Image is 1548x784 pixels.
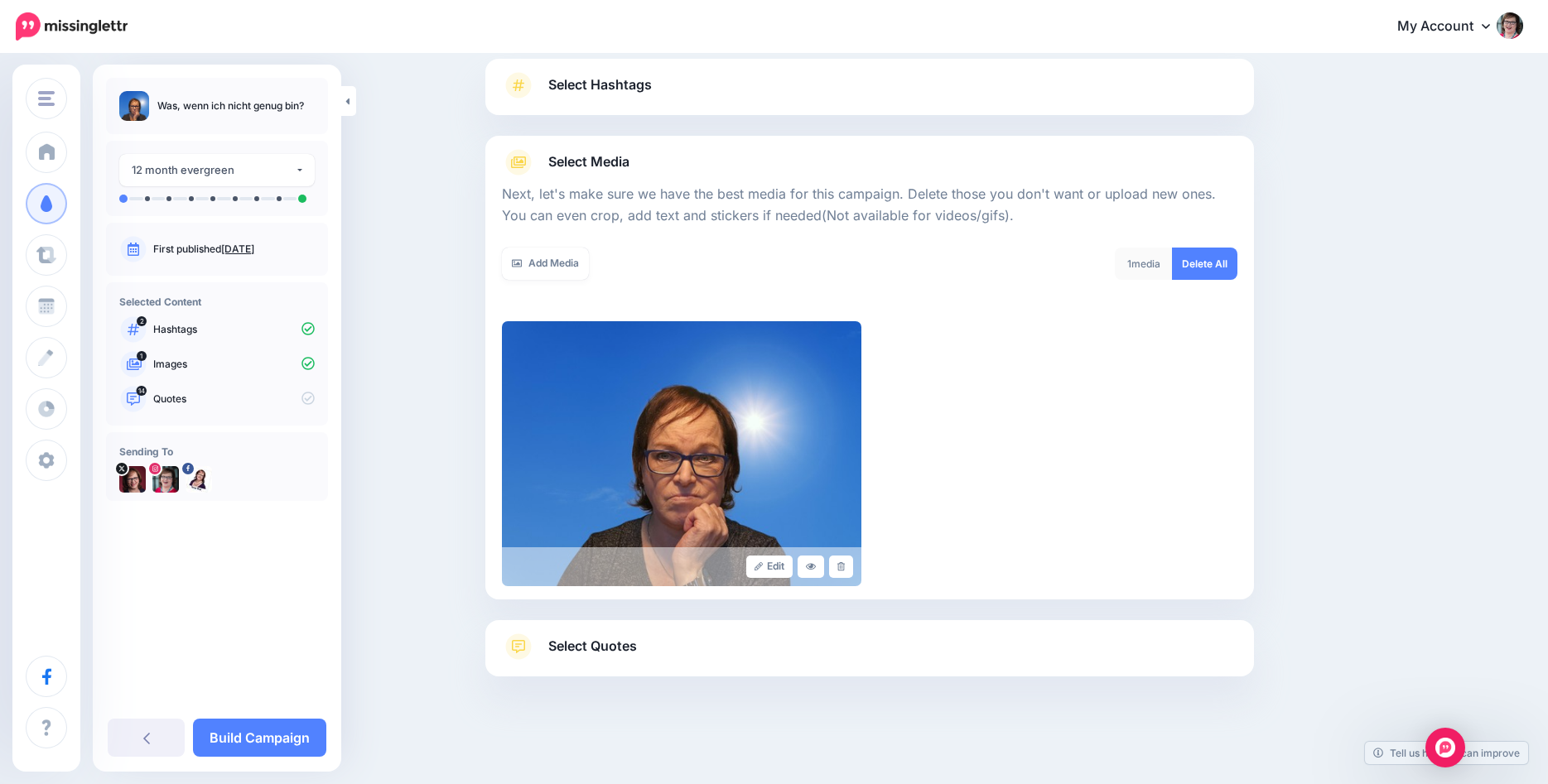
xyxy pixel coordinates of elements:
a: Delete All [1172,248,1237,280]
span: 14 [137,386,147,396]
img: menu.png [38,91,55,106]
div: Select Media [502,176,1237,586]
p: Was, wenn ich nicht genug bin? [157,98,304,114]
a: Edit [746,556,793,578]
a: My Account [1381,7,1523,47]
img: QjsoKaIu-1270.jpg [119,466,146,493]
span: 1 [137,351,147,361]
p: Next, let's make sure we have the best media for this campaign. Delete those you don't want or up... [502,184,1237,227]
span: 2 [137,316,147,326]
a: Tell us how we can improve [1365,742,1528,764]
div: media [1115,248,1173,280]
a: [DATE] [221,243,254,255]
div: Open Intercom Messenger [1425,728,1465,767]
img: ce26a6dde582051c71df0920aea3ab6b_thumb.jpg [119,91,149,121]
span: Select Hashtags [548,74,652,96]
a: Select Quotes [502,633,1237,676]
img: 83927887_614400862681480_5127419287534829568_n-bsa100289.jpg [152,466,179,493]
span: 1 [1127,257,1131,270]
a: Add Media [502,248,589,280]
img: ce26a6dde582051c71df0920aea3ab6b_large.jpg [502,321,861,586]
p: First published [153,242,315,257]
img: Missinglettr [16,12,128,41]
a: Select Media [502,149,1237,176]
a: Select Hashtags [502,72,1237,115]
img: 10923668_704002416364070_8354307247959376585_n-bsa49053.jpg [186,466,212,493]
div: 12 month evergreen [132,161,295,180]
p: Quotes [153,392,315,406]
button: 12 month evergreen [119,154,315,186]
span: Select Quotes [548,635,637,657]
h4: Selected Content [119,296,315,308]
h4: Sending To [119,445,315,458]
p: Hashtags [153,322,315,337]
span: Select Media [548,151,629,173]
p: Images [153,357,315,372]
